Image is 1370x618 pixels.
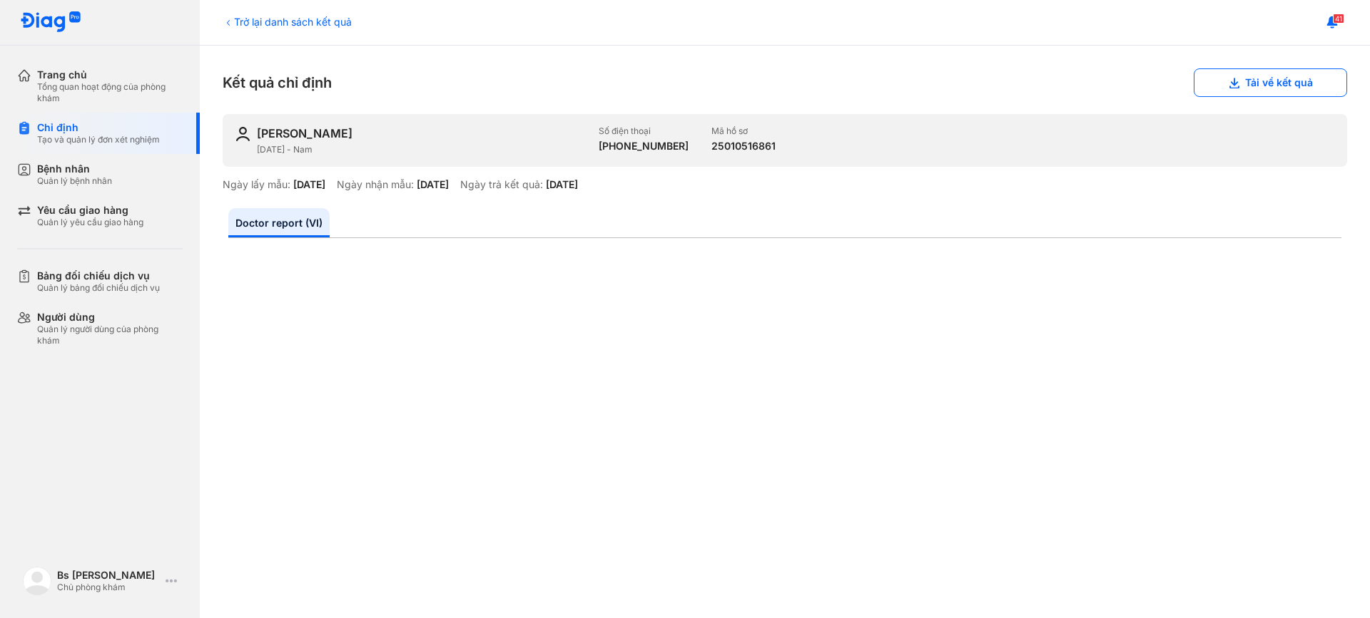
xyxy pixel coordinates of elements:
div: Ngày trả kết quả: [460,178,543,191]
div: Bảng đối chiếu dịch vụ [37,269,160,282]
div: Trang chủ [37,68,183,81]
span: 41 [1333,14,1344,24]
div: Mã hồ sơ [711,125,776,137]
div: [PHONE_NUMBER] [599,140,689,153]
div: [DATE] [417,178,449,191]
div: Tạo và quản lý đơn xét nghiệm [37,134,160,145]
div: Yêu cầu giao hàng [37,204,143,217]
div: Người dùng [37,311,183,324]
div: Chủ phòng khám [57,582,160,593]
div: Quản lý yêu cầu giao hàng [37,217,143,228]
div: Quản lý bệnh nhân [37,175,112,187]
div: 25010516861 [711,140,776,153]
div: Ngày nhận mẫu: [337,178,414,191]
div: Chỉ định [37,121,160,134]
div: [DATE] [546,178,578,191]
div: Bệnh nhân [37,163,112,175]
div: [DATE] - Nam [257,144,587,155]
div: [DATE] [293,178,325,191]
img: logo [23,567,51,595]
div: Ngày lấy mẫu: [223,178,290,191]
div: Tổng quan hoạt động của phòng khám [37,81,183,104]
img: logo [20,11,81,34]
a: Doctor report (VI) [228,208,330,237]
div: Kết quả chỉ định [223,68,1347,97]
div: Số điện thoại [599,125,689,137]
div: [PERSON_NAME] [257,125,352,141]
div: Trở lại danh sách kết quả [223,14,352,29]
button: Tải về kết quả [1194,68,1347,97]
img: user-icon [234,125,251,143]
div: Quản lý người dùng của phòng khám [37,324,183,346]
div: Bs [PERSON_NAME] [57,569,160,582]
div: Quản lý bảng đối chiếu dịch vụ [37,282,160,294]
